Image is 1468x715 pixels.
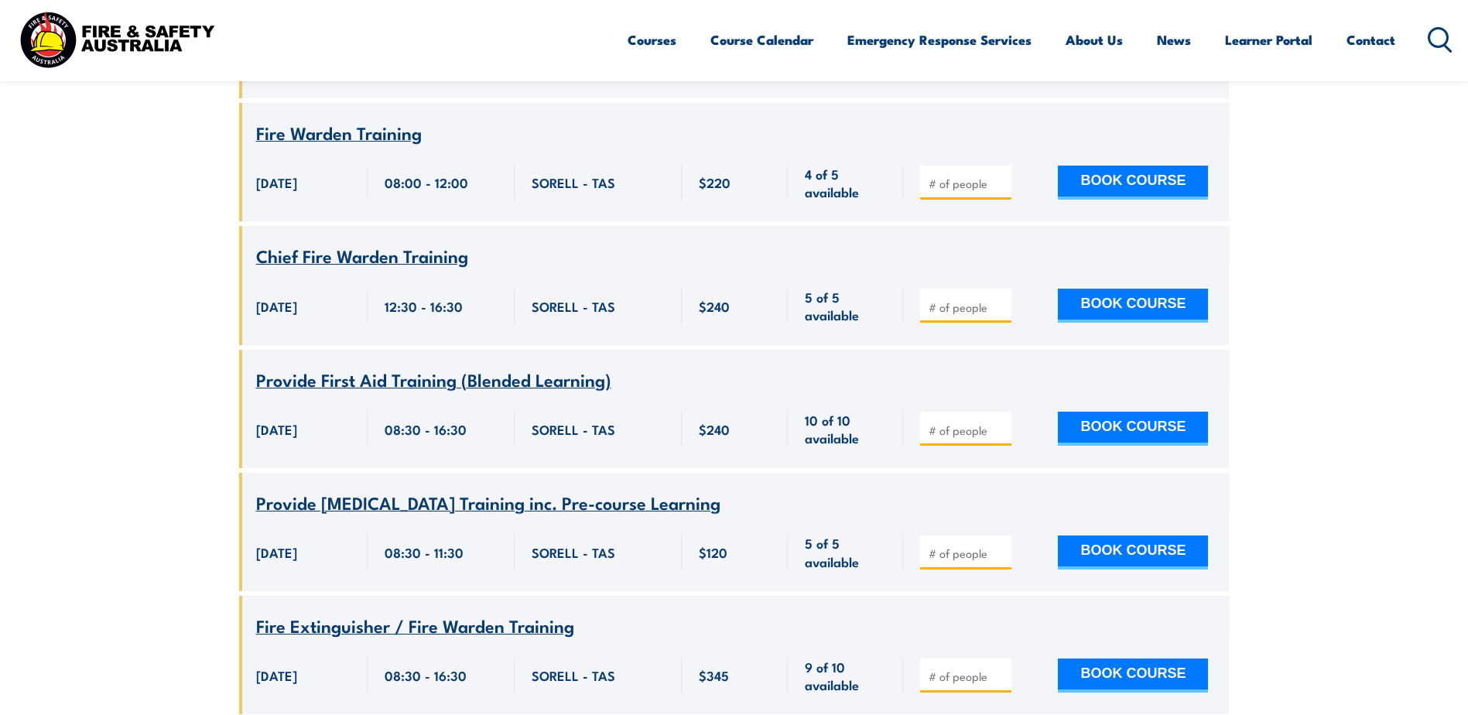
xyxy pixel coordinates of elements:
[256,366,611,392] span: Provide First Aid Training (Blended Learning)
[1225,19,1312,60] a: Learner Portal
[929,299,1006,315] input: # of people
[1058,535,1208,570] button: BOOK COURSE
[256,494,720,513] a: Provide [MEDICAL_DATA] Training inc. Pre-course Learning
[256,617,574,636] a: Fire Extinguisher / Fire Warden Training
[929,669,1006,684] input: # of people
[256,119,422,145] span: Fire Warden Training
[385,173,468,191] span: 08:00 - 12:00
[1058,289,1208,323] button: BOOK COURSE
[805,165,886,201] span: 4 of 5 available
[256,247,468,266] a: Chief Fire Warden Training
[256,371,611,390] a: Provide First Aid Training (Blended Learning)
[699,420,730,438] span: $240
[628,19,676,60] a: Courses
[699,666,729,684] span: $345
[532,173,615,191] span: SORELL - TAS
[805,411,886,447] span: 10 of 10 available
[256,489,720,515] span: Provide [MEDICAL_DATA] Training inc. Pre-course Learning
[532,420,615,438] span: SORELL - TAS
[256,124,422,143] a: Fire Warden Training
[847,19,1032,60] a: Emergency Response Services
[710,19,813,60] a: Course Calendar
[1157,19,1191,60] a: News
[1058,659,1208,693] button: BOOK COURSE
[699,297,730,315] span: $240
[929,422,1006,438] input: # of people
[385,420,467,438] span: 08:30 - 16:30
[699,543,727,561] span: $120
[1066,19,1123,60] a: About Us
[929,546,1006,561] input: # of people
[1058,166,1208,200] button: BOOK COURSE
[256,612,574,638] span: Fire Extinguisher / Fire Warden Training
[256,666,297,684] span: [DATE]
[385,666,467,684] span: 08:30 - 16:30
[805,534,886,570] span: 5 of 5 available
[256,173,297,191] span: [DATE]
[256,420,297,438] span: [DATE]
[385,297,463,315] span: 12:30 - 16:30
[532,666,615,684] span: SORELL - TAS
[256,543,297,561] span: [DATE]
[1058,412,1208,446] button: BOOK COURSE
[256,242,468,269] span: Chief Fire Warden Training
[385,543,464,561] span: 08:30 - 11:30
[532,543,615,561] span: SORELL - TAS
[805,658,886,694] span: 9 of 10 available
[699,173,731,191] span: $220
[256,297,297,315] span: [DATE]
[805,288,886,324] span: 5 of 5 available
[1347,19,1395,60] a: Contact
[929,176,1006,191] input: # of people
[532,297,615,315] span: SORELL - TAS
